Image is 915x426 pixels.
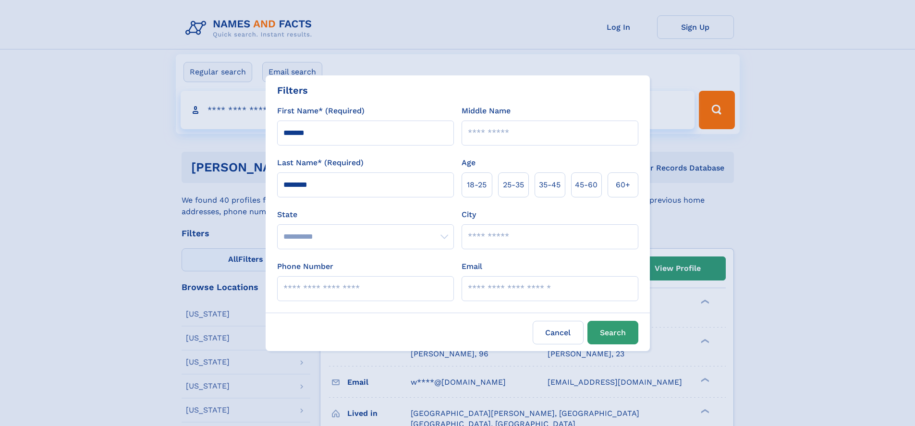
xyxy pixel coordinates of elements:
span: 60+ [616,179,630,191]
span: 18‑25 [467,179,487,191]
label: Last Name* (Required) [277,157,364,169]
label: Cancel [533,321,584,344]
button: Search [587,321,638,344]
label: State [277,209,454,220]
span: 25‑35 [503,179,524,191]
label: Age [462,157,476,169]
label: City [462,209,476,220]
label: First Name* (Required) [277,105,365,117]
label: Email [462,261,482,272]
label: Phone Number [277,261,333,272]
span: 45‑60 [575,179,598,191]
label: Middle Name [462,105,511,117]
div: Filters [277,83,308,97]
span: 35‑45 [539,179,561,191]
